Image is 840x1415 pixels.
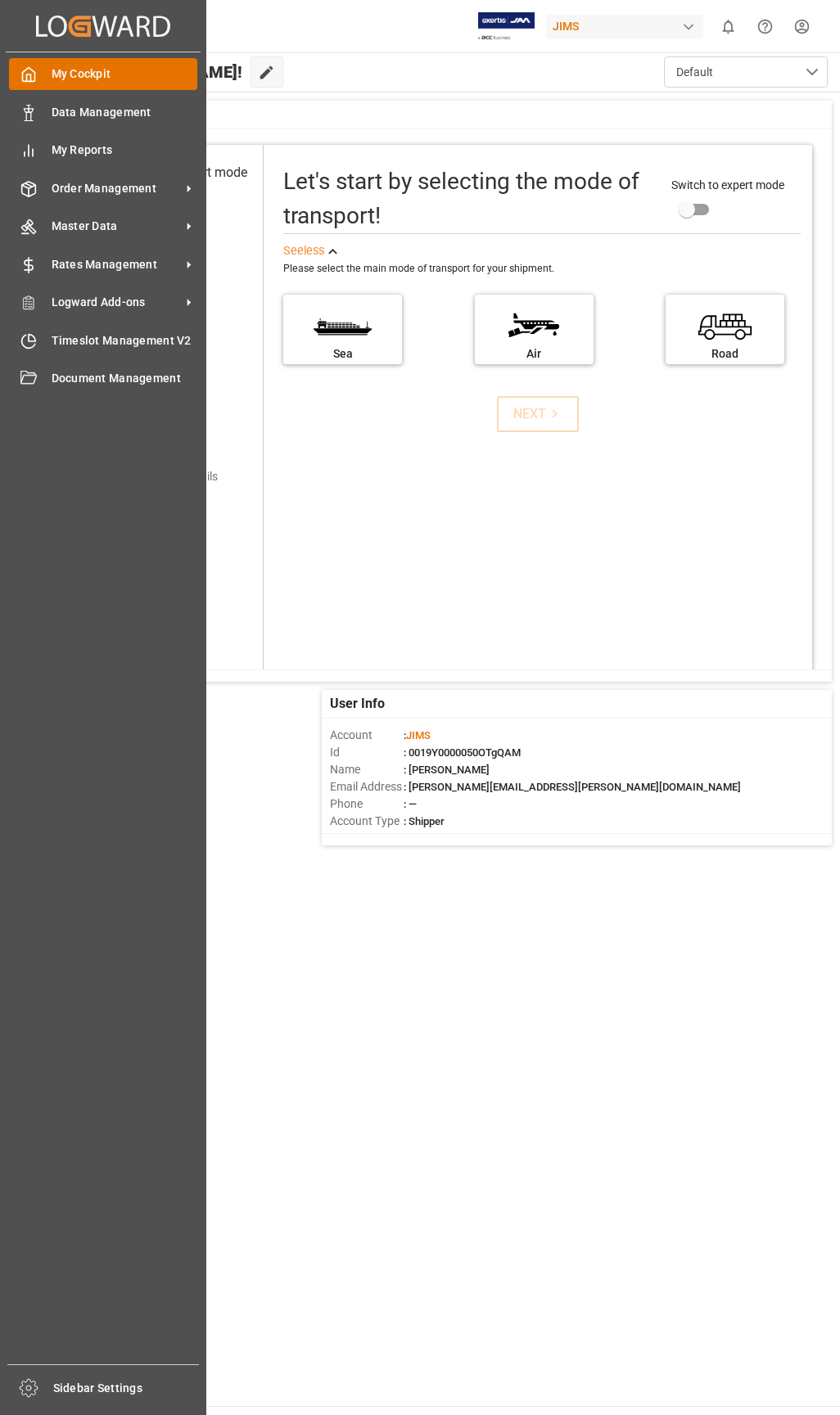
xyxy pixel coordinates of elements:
[9,58,197,90] a: My Cockpit
[52,142,198,159] span: My Reports
[52,370,198,387] span: Document Management
[404,746,521,759] span: : 0019Y0000050OTgQAM
[404,729,431,741] span: :
[66,56,242,88] span: Hello [PERSON_NAME]!
[330,795,404,813] span: Phone
[330,694,385,714] span: User Info
[330,761,404,778] span: Name
[404,781,741,793] span: : [PERSON_NAME][EMAIL_ADDRESS][PERSON_NAME][DOMAIN_NAME]
[283,164,654,233] div: Let's start by selecting the mode of transport!
[330,744,404,761] span: Id
[404,764,490,776] span: : [PERSON_NAME]
[478,12,535,41] img: Exertis%20JAM%20-%20Email%20Logo.jpg_1722504956.jpg
[747,8,784,45] button: Help Center
[9,96,197,128] a: Data Management
[52,256,181,273] span: Rates Management
[546,15,703,38] div: JIMS
[52,65,198,83] span: My Cockpit
[53,1380,200,1397] span: Sidebar Settings
[283,242,324,260] div: See less
[283,260,801,277] div: Please select the main mode of transport for your shipment.
[404,815,445,827] span: : Shipper
[52,332,198,349] span: Timeslot Management V2
[674,345,776,363] div: Road
[676,64,713,81] span: Default
[330,727,404,744] span: Account
[330,778,404,795] span: Email Address
[52,218,181,235] span: Master Data
[497,396,579,432] button: NEXT
[9,363,197,394] a: Document Management
[404,798,417,810] span: : —
[710,8,747,45] button: show 0 new notifications
[513,404,563,424] div: NEXT
[52,180,181,197] span: Order Management
[52,294,181,311] span: Logward Add-ons
[664,56,828,88] button: open menu
[9,324,197,356] a: Timeslot Management V2
[330,813,404,830] span: Account Type
[671,178,784,192] span: Switch to expert mode
[406,729,431,741] span: JIMS
[546,11,710,42] button: JIMS
[291,345,394,363] div: Sea
[52,104,198,121] span: Data Management
[483,345,585,363] div: Air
